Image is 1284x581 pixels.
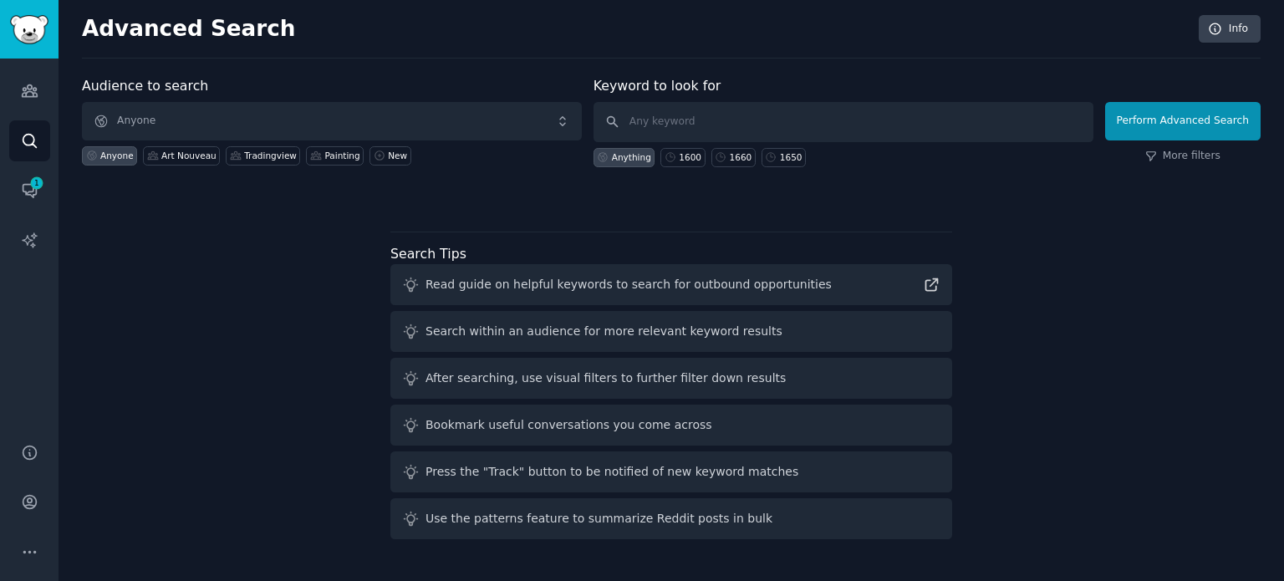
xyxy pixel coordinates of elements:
div: New [388,150,407,161]
div: Use the patterns feature to summarize Reddit posts in bulk [425,510,772,527]
a: 1 [9,170,50,211]
label: Search Tips [390,246,466,262]
div: Art Nouveau [161,150,217,161]
button: Perform Advanced Search [1105,102,1261,140]
div: Anything [612,151,651,163]
div: Tradingview [244,150,297,161]
a: Info [1199,15,1261,43]
div: Press the "Track" button to be notified of new keyword matches [425,463,798,481]
span: 1 [29,177,44,189]
div: 1660 [730,151,752,163]
div: Painting [324,150,359,161]
div: After searching, use visual filters to further filter down results [425,369,786,387]
div: 1650 [780,151,802,163]
div: Anyone [100,150,134,161]
img: GummySearch logo [10,15,48,44]
a: New [369,146,410,166]
h2: Advanced Search [82,16,1190,43]
input: Any keyword [594,102,1093,142]
button: Anyone [82,102,582,140]
div: Bookmark useful conversations you come across [425,416,712,434]
div: 1600 [679,151,701,163]
div: Read guide on helpful keywords to search for outbound opportunities [425,276,832,293]
label: Keyword to look for [594,78,721,94]
label: Audience to search [82,78,208,94]
div: Search within an audience for more relevant keyword results [425,323,782,340]
a: More filters [1145,149,1220,164]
